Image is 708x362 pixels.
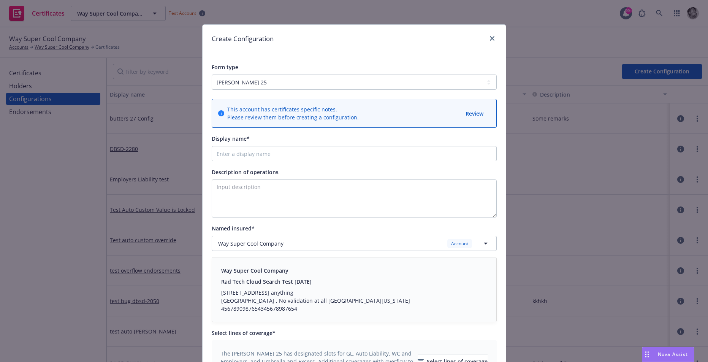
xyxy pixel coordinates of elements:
[227,113,359,121] span: Please review them before creating a configuration.
[212,179,497,218] textarea: Input description
[212,64,238,71] span: Form type
[227,105,359,113] span: This account has certificates specific notes.
[212,146,497,161] input: Enter a display name
[221,289,487,297] div: [STREET_ADDRESS] anything
[221,278,487,286] div: Rad Tech Cloud Search Test [DATE]
[212,225,255,232] span: Named insured*
[218,240,284,248] span: Way Super Cool Company
[465,109,484,118] button: Review
[212,168,279,176] span: Description of operations
[221,297,487,313] div: [GEOGRAPHIC_DATA] , No validation at all [GEOGRAPHIC_DATA][US_STATE] 4567890987654345678987654
[488,34,497,43] a: close
[212,329,276,337] span: Select lines of coverage*
[642,347,694,362] button: Nova Assist
[642,347,652,362] div: Drag to move
[658,351,688,357] span: Nova Assist
[221,267,487,275] div: Way Super Cool Company
[466,110,483,117] span: Review
[212,34,274,44] h1: Create Configuration
[212,236,497,251] button: Way Super Cool CompanyAccount
[447,239,472,248] div: Account
[212,135,250,142] span: Display name*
